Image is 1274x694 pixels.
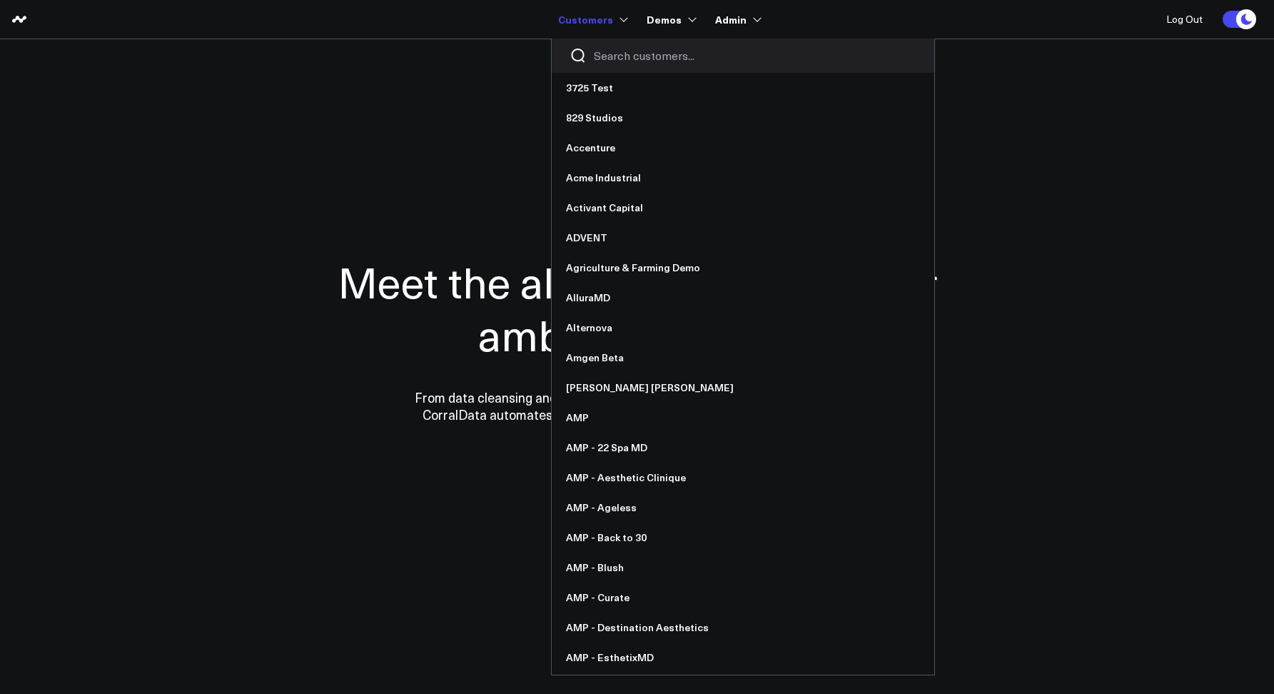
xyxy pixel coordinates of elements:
[552,133,934,163] a: Accenture
[288,255,987,361] h1: Meet the all-in-one data hub for ambitious teams
[552,103,934,133] a: 829 Studios
[552,343,934,373] a: Amgen Beta
[552,253,934,283] a: Agriculture & Farming Demo
[552,403,934,433] a: AMP
[552,433,934,463] a: AMP - 22 Spa MD
[552,583,934,613] a: AMP - Curate
[552,163,934,193] a: Acme Industrial
[552,283,934,313] a: AlluraMD
[552,553,934,583] a: AMP - Blush
[552,313,934,343] a: Alternova
[594,48,916,64] input: Search customers input
[647,6,694,32] a: Demos
[552,373,934,403] a: [PERSON_NAME] [PERSON_NAME]
[552,193,934,223] a: Activant Capital
[558,6,625,32] a: Customers
[384,389,891,423] p: From data cleansing and integration to personalized dashboards and insights, CorralData automates...
[552,73,934,103] a: 3725 Test
[552,613,934,643] a: AMP - Destination Aesthetics
[552,643,934,673] a: AMP - EsthetixMD
[570,47,587,64] button: Search customers button
[552,223,934,253] a: ADVENT
[552,493,934,523] a: AMP - Ageless
[552,523,934,553] a: AMP - Back to 30
[552,463,934,493] a: AMP - Aesthetic Clinique
[715,6,759,32] a: Admin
